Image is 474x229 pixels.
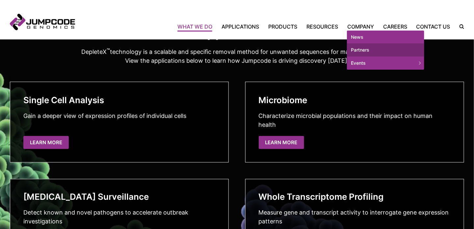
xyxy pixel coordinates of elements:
a: Contact Us [412,23,455,31]
p: DepleteX technology is a scalable and specific removal method for unwanted sequences for many app... [10,47,464,65]
nav: Primary Navigation [75,23,455,31]
a: News [347,31,424,44]
a: Resources [302,23,343,31]
h3: Single Cell Analysis [23,95,216,105]
p: Gain a deeper view of expression profiles of individual cells [23,112,216,121]
a: Careers [379,23,412,31]
p: Measure gene and transcript activity to interrogate gene expression patterns [259,209,451,226]
h3: Whole Transcriptome Profiling [259,192,451,202]
a: Company [343,23,379,31]
a: Learn More [259,136,304,149]
a: Partners [347,43,424,57]
a: Events [347,57,424,70]
a: Products [264,23,302,31]
label: Search the site. [455,24,464,29]
a: Applications [217,23,264,31]
p: Characterize microbial populations and their impact on human health [259,112,451,129]
h3: Microbiome [259,95,451,105]
h3: [MEDICAL_DATA] Surveillance [23,192,216,202]
sup: ™ [107,48,110,53]
a: What We Do [177,23,217,31]
p: Detect known and novel pathogens to accelerate outbreak investigations [23,209,216,226]
a: Learn More [23,136,69,149]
